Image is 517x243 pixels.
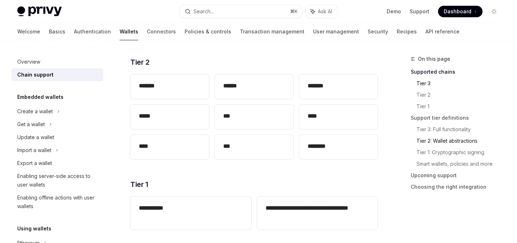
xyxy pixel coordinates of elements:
span: Tier 2 [130,57,149,67]
a: Overview [11,55,103,68]
div: Update a wallet [17,133,54,142]
div: Enabling offline actions with user wallets [17,193,99,211]
a: Transaction management [240,23,304,40]
button: Ask AI [306,5,337,18]
div: Export a wallet [17,159,52,168]
span: On this page [418,55,450,63]
h5: Embedded wallets [17,93,64,101]
a: Support tier definitions [411,112,506,124]
a: User management [313,23,359,40]
a: Connectors [147,23,176,40]
div: Enabling server-side access to user wallets [17,172,99,189]
span: Ask AI [318,8,332,15]
div: Create a wallet [17,107,53,116]
a: Tier 2 [416,89,506,101]
button: Search...⌘K [180,5,302,18]
a: Chain support [11,68,103,81]
a: Choosing the right integration [411,181,506,193]
span: Tier 1 [130,179,148,189]
a: Basics [49,23,65,40]
a: Policies & controls [185,23,231,40]
a: Tier 3: Full functionality [416,124,506,135]
div: Search... [194,7,214,16]
a: Support [410,8,429,15]
span: Dashboard [444,8,471,15]
a: Tier 1 [416,101,506,112]
span: ⌘ K [290,9,298,14]
a: Demo [387,8,401,15]
a: Enabling offline actions with user wallets [11,191,103,213]
a: Welcome [17,23,40,40]
button: Toggle dark mode [488,6,500,17]
a: Export a wallet [11,157,103,170]
a: Authentication [74,23,111,40]
a: Wallets [120,23,138,40]
div: Chain support [17,70,53,79]
a: API reference [425,23,460,40]
a: Tier 1: Cryptographic signing [416,147,506,158]
a: Dashboard [438,6,483,17]
div: Import a wallet [17,146,51,155]
img: light logo [17,6,62,17]
a: Recipes [397,23,417,40]
a: Supported chains [411,66,506,78]
div: Overview [17,58,40,66]
a: Upcoming support [411,170,506,181]
h5: Using wallets [17,224,51,233]
a: Smart wallets, policies and more [416,158,506,170]
a: Tier 3 [416,78,506,89]
a: Enabling server-side access to user wallets [11,170,103,191]
a: Security [368,23,388,40]
div: Get a wallet [17,120,45,129]
a: Update a wallet [11,131,103,144]
a: Tier 2: Wallet abstractions [416,135,506,147]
